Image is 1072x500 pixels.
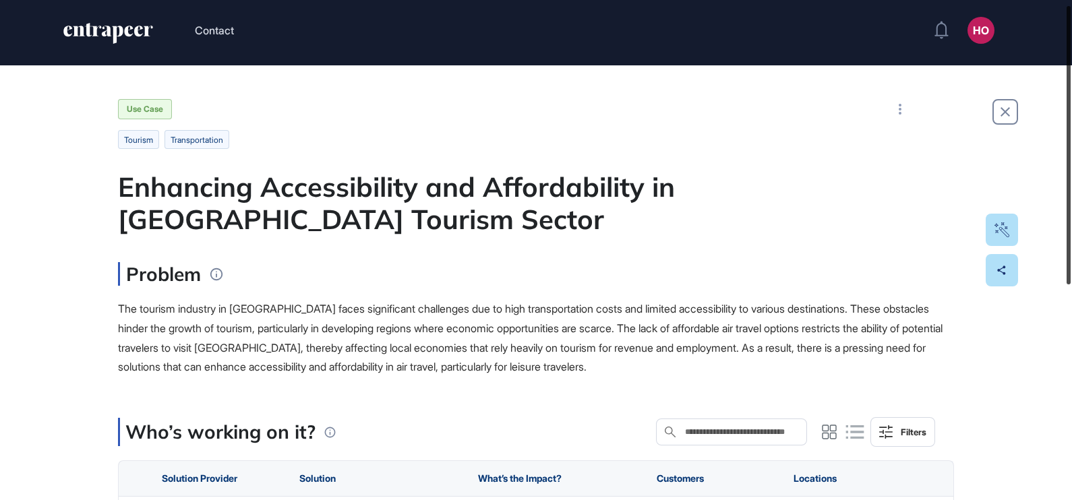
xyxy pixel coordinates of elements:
[794,473,837,484] span: Locations
[478,473,562,484] span: What’s the Impact?
[118,302,943,373] span: The tourism industry in [GEOGRAPHIC_DATA] faces significant challenges due to high transportation...
[162,473,237,484] span: Solution Provider
[118,262,201,286] h3: Problem
[118,170,954,235] div: Enhancing Accessibility and Affordability in [GEOGRAPHIC_DATA] Tourism Sector
[62,23,154,49] a: entrapeer-logo
[870,417,935,447] button: Filters
[967,17,994,44] button: HO
[657,473,704,484] span: Customers
[165,130,229,149] li: transportation
[118,130,159,149] li: Tourism
[195,22,234,39] button: Contact
[118,99,172,119] div: Use Case
[299,473,336,484] span: Solution
[901,427,926,437] div: Filters
[125,418,316,446] p: Who’s working on it?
